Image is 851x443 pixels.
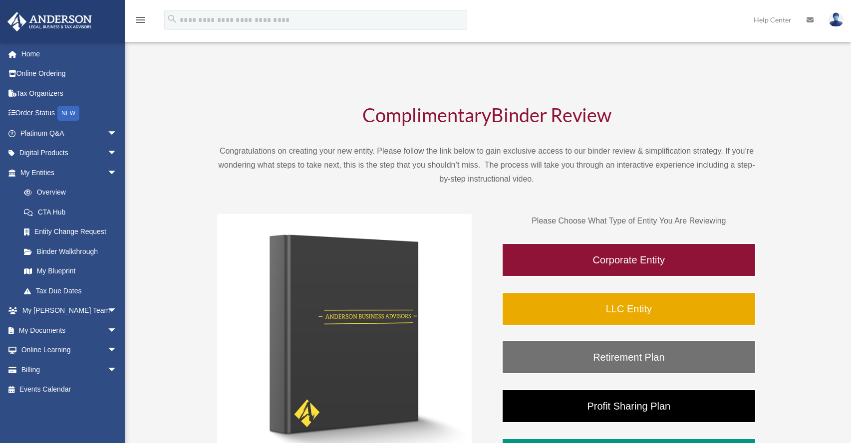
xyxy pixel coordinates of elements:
a: CTA Hub [14,202,132,222]
a: Retirement Plan [502,340,756,374]
a: Corporate Entity [502,243,756,277]
img: Anderson Advisors Platinum Portal [4,12,95,31]
span: arrow_drop_down [107,320,127,341]
a: Digital Productsarrow_drop_down [7,143,132,163]
span: arrow_drop_down [107,123,127,144]
a: menu [135,17,147,26]
a: Overview [14,183,132,203]
span: arrow_drop_down [107,143,127,164]
p: Congratulations on creating your new entity. Please follow the link below to gain exclusive acces... [217,144,756,186]
a: My Documentsarrow_drop_down [7,320,132,340]
i: menu [135,14,147,26]
a: Tax Organizers [7,83,132,103]
a: Online Learningarrow_drop_down [7,340,132,360]
a: LLC Entity [502,292,756,326]
span: arrow_drop_down [107,360,127,380]
a: Profit Sharing Plan [502,389,756,423]
a: Order StatusNEW [7,103,132,124]
a: Home [7,44,132,64]
span: arrow_drop_down [107,301,127,321]
span: arrow_drop_down [107,163,127,183]
a: Events Calendar [7,380,132,400]
p: Please Choose What Type of Entity You Are Reviewing [502,214,756,228]
i: search [167,13,178,24]
a: Tax Due Dates [14,281,132,301]
a: Billingarrow_drop_down [7,360,132,380]
div: NEW [57,106,79,121]
span: arrow_drop_down [107,340,127,361]
a: Platinum Q&Aarrow_drop_down [7,123,132,143]
a: My [PERSON_NAME] Teamarrow_drop_down [7,301,132,321]
a: Online Ordering [7,64,132,84]
span: Binder Review [491,103,611,126]
a: My Blueprint [14,261,132,281]
a: Entity Change Request [14,222,132,242]
a: My Entitiesarrow_drop_down [7,163,132,183]
span: Complimentary [362,103,491,126]
a: Binder Walkthrough [14,241,127,261]
img: User Pic [829,12,844,27]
